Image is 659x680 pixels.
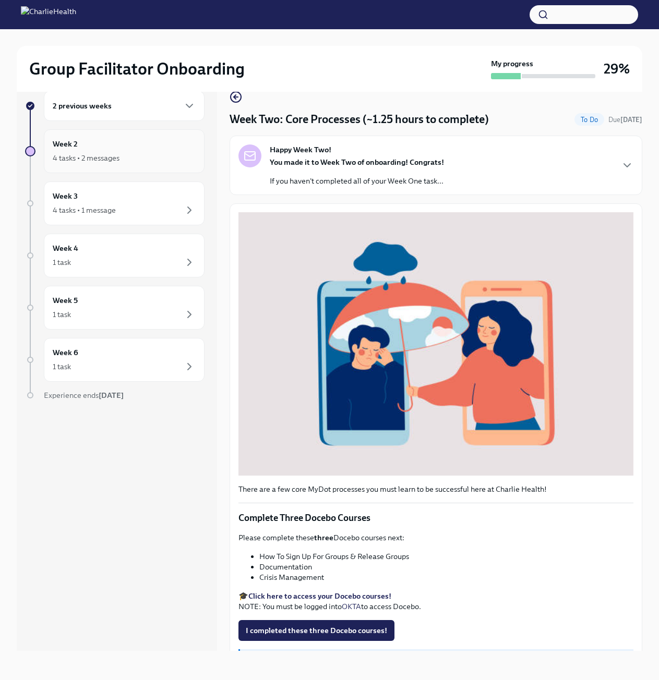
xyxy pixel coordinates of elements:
[53,190,78,202] h6: Week 3
[608,115,642,125] span: September 16th, 2025 09:00
[53,257,71,268] div: 1 task
[620,116,642,124] strong: [DATE]
[248,591,391,601] a: Click here to access your Docebo courses!
[259,572,633,582] li: Crisis Management
[53,295,78,306] h6: Week 5
[259,562,633,572] li: Documentation
[314,533,333,542] strong: three
[238,591,633,612] p: 🎓 NOTE: You must be logged into to access Docebo.
[53,242,78,254] h6: Week 4
[44,391,124,400] span: Experience ends
[604,59,630,78] h3: 29%
[25,234,205,277] a: Week 41 task
[270,144,331,155] strong: Happy Week Two!
[246,625,387,636] span: I completed these three Docebo courses!
[238,484,633,494] p: There are a few core MyDot processes you must learn to be successful here at Charlie Health!
[342,602,361,611] a: OKTA
[25,181,205,225] a: Week 34 tasks • 1 message
[53,100,112,112] h6: 2 previous weeks
[25,338,205,382] a: Week 61 task
[238,620,394,641] button: I completed these three Docebo courses!
[53,309,71,320] div: 1 task
[53,205,116,215] div: 4 tasks • 1 message
[574,116,604,124] span: To Do
[21,6,76,23] img: CharlieHealth
[230,112,489,127] h4: Week Two: Core Processes (~1.25 hours to complete)
[270,176,444,186] p: If you haven't completed all of your Week One task...
[25,129,205,173] a: Week 24 tasks • 2 messages
[491,58,533,69] strong: My progress
[53,347,78,358] h6: Week 6
[238,212,633,476] button: Zoom image
[270,157,444,167] strong: You made it to Week Two of onboarding! Congrats!
[608,116,642,124] span: Due
[53,153,119,163] div: 4 tasks • 2 messages
[238,532,633,543] p: Please complete these Docebo courses next:
[44,91,205,121] div: 2 previous weeks
[238,512,633,524] p: Complete Three Docebo Courses
[259,551,633,562] li: How To Sign Up For Groups & Release Groups
[99,391,124,400] strong: [DATE]
[25,286,205,330] a: Week 51 task
[29,58,245,79] h2: Group Facilitator Onboarding
[53,361,71,372] div: 1 task
[53,138,78,150] h6: Week 2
